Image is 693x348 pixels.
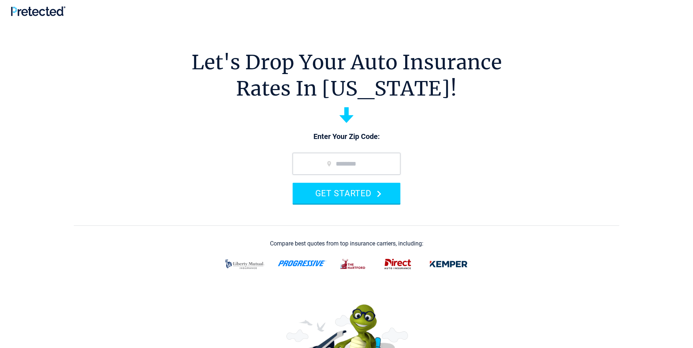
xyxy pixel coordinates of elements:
[335,255,371,274] img: thehartford
[278,260,327,266] img: progressive
[221,255,269,274] img: liberty
[11,6,65,16] img: Pretected Logo
[380,255,416,274] img: direct
[293,183,400,204] button: GET STARTED
[424,255,473,274] img: kemper
[293,153,400,175] input: zip code
[285,132,408,142] p: Enter Your Zip Code:
[191,49,502,102] h1: Let's Drop Your Auto Insurance Rates In [US_STATE]!
[270,240,423,247] div: Compare best quotes from top insurance carriers, including:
